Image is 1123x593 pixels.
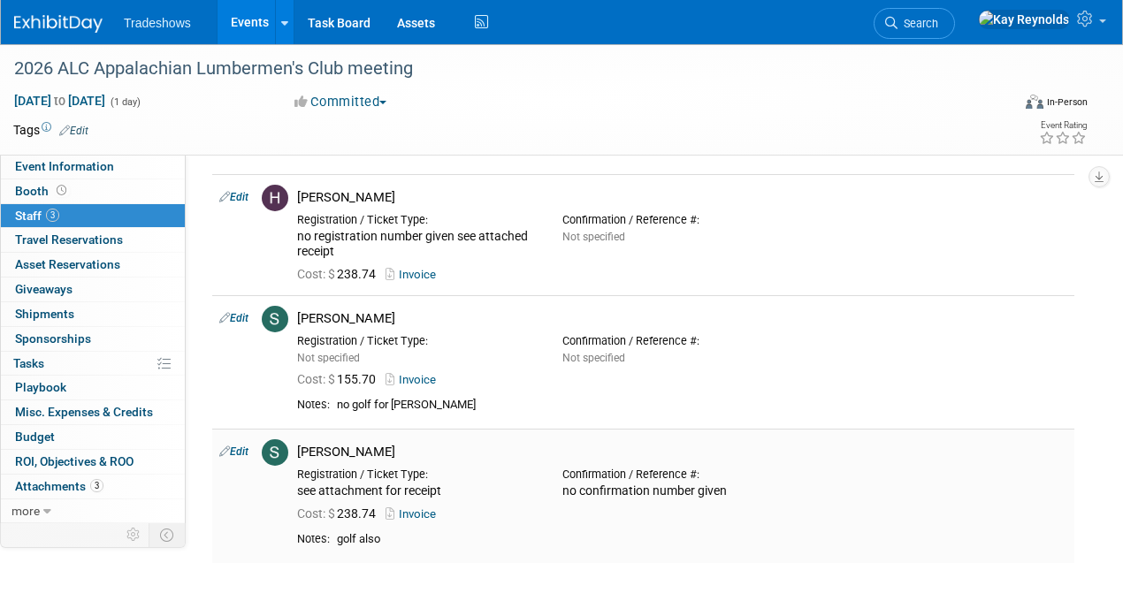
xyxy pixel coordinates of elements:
[15,405,153,419] span: Misc. Expenses & Credits
[1,253,185,277] a: Asset Reservations
[59,125,88,137] a: Edit
[978,10,1070,29] img: Kay Reynolds
[219,445,248,458] a: Edit
[15,479,103,493] span: Attachments
[1,352,185,376] a: Tasks
[51,94,68,108] span: to
[15,159,114,173] span: Event Information
[1,475,185,498] a: Attachments3
[1,400,185,424] a: Misc. Expenses & Credits
[118,523,149,546] td: Personalize Event Tab Strip
[297,213,536,227] div: Registration / Ticket Type:
[15,331,91,346] span: Sponsorships
[297,189,1067,206] div: [PERSON_NAME]
[337,398,1067,413] div: no golf for [PERSON_NAME]
[386,373,443,386] a: Invoice
[8,53,996,85] div: 2026 ALC Appalachian Lumbermen's Club meeting
[15,184,70,198] span: Booth
[1046,95,1088,109] div: In-Person
[297,506,383,521] span: 238.74
[53,184,70,197] span: Booth not reserved yet
[109,96,141,108] span: (1 day)
[149,523,186,546] td: Toggle Event Tabs
[898,17,938,30] span: Search
[1,499,185,523] a: more
[15,380,66,394] span: Playbook
[262,439,288,466] img: S.jpg
[562,483,801,499] div: no confirmation number given
[13,121,88,139] td: Tags
[46,209,59,222] span: 3
[15,282,73,296] span: Giveaways
[262,306,288,332] img: S.jpg
[297,372,337,386] span: Cost: $
[562,213,801,227] div: Confirmation / Reference #:
[297,444,1067,460] div: [PERSON_NAME]
[13,93,106,109] span: [DATE] [DATE]
[562,231,625,243] span: Not specified
[1,327,185,351] a: Sponsorships
[288,93,393,111] button: Committed
[297,352,360,364] span: Not specified
[1039,121,1087,130] div: Event Rating
[297,506,337,521] span: Cost: $
[297,267,383,281] span: 238.74
[1,376,185,399] a: Playbook
[297,468,536,482] div: Registration / Ticket Type:
[15,257,120,271] span: Asset Reservations
[1026,95,1043,109] img: Format-Inperson.png
[874,8,955,39] a: Search
[1,155,185,179] a: Event Information
[1,179,185,203] a: Booth
[297,532,330,546] div: Notes:
[562,334,801,348] div: Confirmation / Reference #:
[297,229,536,261] div: no registration number given see attached receipt
[219,312,248,324] a: Edit
[1,450,185,474] a: ROI, Objectives & ROO
[562,468,801,482] div: Confirmation / Reference #:
[13,356,44,370] span: Tasks
[297,483,536,499] div: see attachment for receipt
[15,430,55,444] span: Budget
[562,352,625,364] span: Not specified
[1,277,185,301] a: Giveaways
[386,268,443,281] a: Invoice
[262,185,288,211] img: H.jpg
[15,307,74,321] span: Shipments
[297,310,1067,327] div: [PERSON_NAME]
[931,92,1089,118] div: Event Format
[14,15,103,33] img: ExhibitDay
[1,204,185,228] a: Staff3
[11,504,40,518] span: more
[1,425,185,449] a: Budget
[219,191,248,203] a: Edit
[15,209,59,223] span: Staff
[15,454,134,468] span: ROI, Objectives & ROO
[1,228,185,252] a: Travel Reservations
[297,398,330,412] div: Notes:
[297,334,536,348] div: Registration / Ticket Type:
[297,267,337,281] span: Cost: $
[1,302,185,326] a: Shipments
[90,479,103,492] span: 3
[386,507,443,521] a: Invoice
[297,372,383,386] span: 155.70
[124,16,191,30] span: Tradeshows
[15,232,123,247] span: Travel Reservations
[337,532,1067,547] div: golf also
